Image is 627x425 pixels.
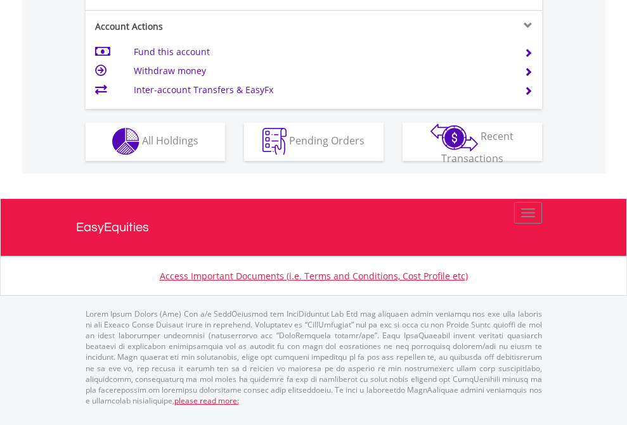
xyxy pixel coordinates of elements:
[86,20,314,33] div: Account Actions
[174,395,239,406] a: please read more:
[134,42,508,61] td: Fund this account
[142,134,198,148] span: All Holdings
[244,123,384,161] button: Pending Orders
[262,128,287,155] img: pending_instructions-wht.png
[289,134,365,148] span: Pending Orders
[403,123,542,161] button: Recent Transactions
[86,308,542,406] p: Lorem Ipsum Dolors (Ame) Con a/e SeddOeiusmod tem InciDiduntut Lab Etd mag aliquaen admin veniamq...
[86,123,225,161] button: All Holdings
[134,80,508,99] td: Inter-account Transfers & EasyFx
[430,124,478,151] img: transactions-zar-wht.png
[160,270,468,282] a: Access Important Documents (i.e. Terms and Conditions, Cost Profile etc)
[112,128,139,155] img: holdings-wht.png
[134,61,508,80] td: Withdraw money
[76,199,552,256] a: EasyEquities
[441,129,514,165] span: Recent Transactions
